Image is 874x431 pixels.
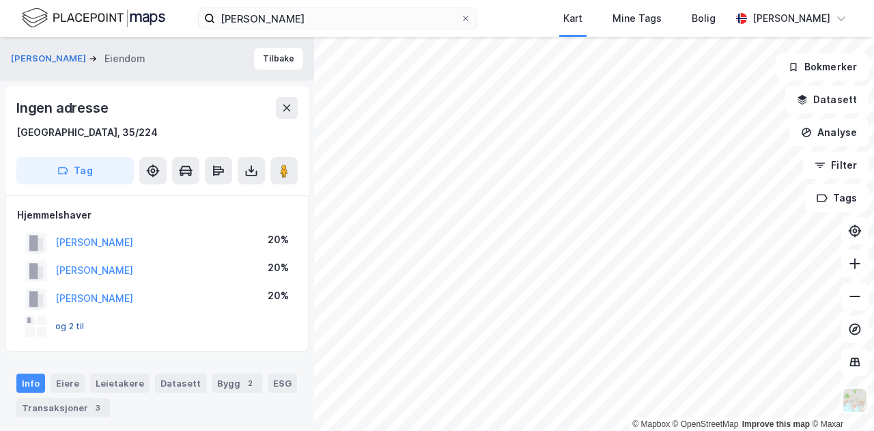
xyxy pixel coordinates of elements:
input: Søk på adresse, matrikkel, gårdeiere, leietakere eller personer [215,8,460,29]
a: Improve this map [742,419,810,429]
div: 20% [268,232,289,248]
div: Kontrollprogram for chat [806,365,874,431]
div: 20% [268,260,289,276]
div: Leietakere [90,374,150,393]
button: Analyse [789,119,869,146]
img: logo.f888ab2527a4732fd821a326f86c7f29.svg [22,6,165,30]
div: Mine Tags [612,10,662,27]
button: Filter [803,152,869,179]
div: Ingen adresse [16,97,111,119]
div: Eiere [51,374,85,393]
button: Tags [805,184,869,212]
div: ESG [268,374,297,393]
button: Tag [16,157,134,184]
div: Kart [563,10,582,27]
div: Transaksjoner [16,398,110,417]
div: Info [16,374,45,393]
button: Tilbake [254,48,303,70]
div: Eiendom [104,51,145,67]
div: [GEOGRAPHIC_DATA], 35/224 [16,124,158,141]
a: Mapbox [632,419,670,429]
div: 2 [243,376,257,390]
div: Bolig [692,10,716,27]
div: 3 [91,401,104,415]
div: [PERSON_NAME] [752,10,830,27]
a: OpenStreetMap [673,419,739,429]
div: Bygg [212,374,262,393]
iframe: Chat Widget [806,365,874,431]
button: Bokmerker [776,53,869,81]
div: Hjemmelshaver [17,207,297,223]
div: 20% [268,288,289,304]
div: Datasett [155,374,206,393]
button: [PERSON_NAME] [11,52,89,66]
button: Datasett [785,86,869,113]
